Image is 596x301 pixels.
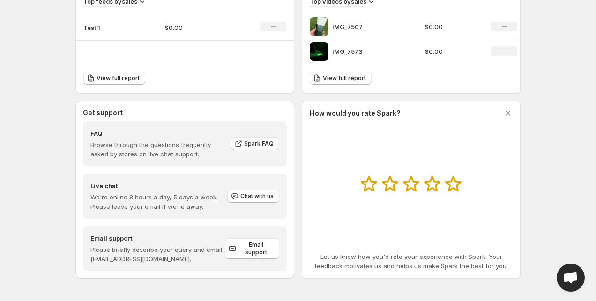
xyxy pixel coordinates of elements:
span: View full report [323,74,366,82]
h3: How would you rate Spark? [310,109,401,118]
span: Spark FAQ [244,140,274,147]
h3: Get support [83,108,123,117]
img: IMG_7573 [310,42,328,61]
h4: FAQ [90,129,224,138]
a: Spark FAQ [231,137,279,150]
h4: Email support [90,234,225,243]
p: Browse through the questions frequently asked by stores on live chat support. [90,140,224,159]
span: View full report [97,74,140,82]
p: $0.00 [425,22,480,31]
p: Please briefly describe your query and email [EMAIL_ADDRESS][DOMAIN_NAME]. [90,245,225,264]
button: Chat with us [227,190,279,203]
p: We're online 8 hours a day, 5 days a week. Please leave your email if we're away. [90,192,226,211]
p: Test 1 [83,23,130,32]
a: Email support [225,238,279,259]
p: IMG_7507 [332,22,402,31]
h4: Live chat [90,181,226,191]
a: View full report [83,72,145,85]
img: IMG_7507 [310,17,328,36]
a: View full report [310,72,372,85]
span: Chat with us [240,192,274,200]
span: Email support [238,241,274,256]
p: $0.00 [425,47,480,56]
p: IMG_7573 [332,47,402,56]
p: Let us know how you'd rate your experience with Spark. Your feedback motivates us and helps us ma... [310,252,513,271]
p: $0.00 [165,23,231,32]
a: Open chat [557,264,585,292]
